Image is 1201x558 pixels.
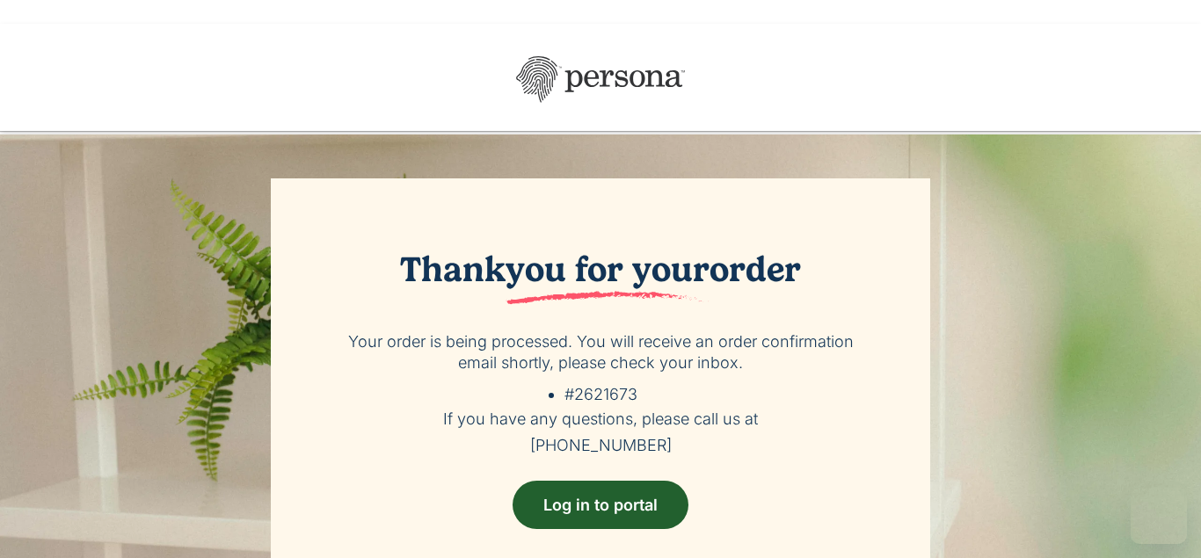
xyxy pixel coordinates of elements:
[332,406,869,459] h5: If you have any questions, please call us at [PHONE_NUMBER]
[332,249,869,305] h2: Thank order
[513,481,688,529] a: Log in to portal
[564,385,637,403] span: #2621673
[506,249,710,305] span: you for your
[332,331,869,373] p: Your order is being processed. You will receive an order confirmation email shortly, please check...
[1131,488,1187,544] iframe: Button to launch messaging window
[491,56,710,103] img: Persona nutrition logo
